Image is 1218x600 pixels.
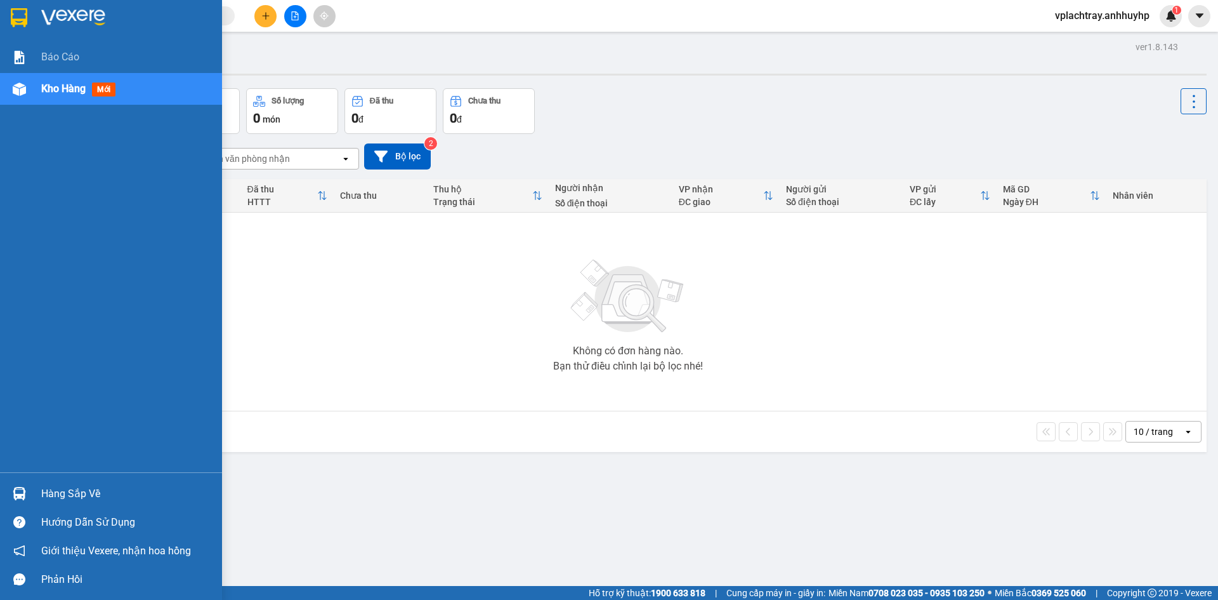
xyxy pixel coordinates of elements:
div: Chọn văn phòng nhận [202,152,290,165]
button: file-add [284,5,306,27]
span: món [263,114,280,124]
span: notification [13,545,25,557]
span: | [715,586,717,600]
span: Miền Bắc [995,586,1086,600]
span: Giới thiệu Vexere, nhận hoa hồng [41,543,191,559]
img: icon-new-feature [1165,10,1177,22]
div: 10 / trang [1134,425,1173,438]
span: copyright [1148,589,1156,597]
span: file-add [291,11,299,20]
svg: open [341,154,351,164]
span: Cung cấp máy in - giấy in: [726,586,825,600]
strong: 0708 023 035 - 0935 103 250 [868,588,985,598]
div: Phản hồi [41,570,213,589]
button: Đã thu0đ [344,88,436,134]
div: Ngày ĐH [1003,197,1090,207]
span: Miền Nam [828,586,985,600]
div: Số điện thoại [786,197,897,207]
div: Chưa thu [468,97,501,105]
div: ĐC giao [679,197,763,207]
div: VP gửi [910,184,980,194]
span: question-circle [13,516,25,528]
button: Số lượng0món [246,88,338,134]
div: ver 1.8.143 [1136,40,1178,54]
button: aim [313,5,336,27]
span: 0 [253,110,260,126]
button: plus [254,5,277,27]
strong: 0369 525 060 [1031,588,1086,598]
div: Trạng thái [433,197,532,207]
div: Hàng sắp về [41,484,213,503]
img: svg+xml;base64,PHN2ZyBjbGFzcz0ibGlzdC1wbHVnX19zdmciIHhtbG5zPSJodHRwOi8vd3d3LnczLm9yZy8yMDAwL3N2Zy... [565,252,691,341]
th: Toggle SortBy [672,179,780,213]
div: Người gửi [786,184,897,194]
span: message [13,573,25,585]
div: ĐC lấy [910,197,980,207]
div: Mã GD [1003,184,1090,194]
span: Kho hàng [41,83,86,95]
div: Bạn thử điều chỉnh lại bộ lọc nhé! [553,361,703,371]
div: VP nhận [679,184,763,194]
strong: 1900 633 818 [651,588,705,598]
img: warehouse-icon [13,83,26,96]
div: Hướng dẫn sử dụng [41,513,213,532]
th: Toggle SortBy [903,179,997,213]
span: 0 [351,110,358,126]
sup: 1 [1172,6,1181,15]
div: Chưa thu [340,190,421,201]
sup: 2 [424,137,437,150]
button: Bộ lọc [364,143,431,170]
div: Số lượng [272,97,304,105]
span: đ [358,114,363,124]
div: Nhân viên [1113,190,1200,201]
div: HTTT [247,197,318,207]
img: warehouse-icon [13,487,26,500]
span: Báo cáo [41,49,79,65]
span: mới [92,83,115,97]
span: | [1096,586,1097,600]
span: vplachtray.anhhuyhp [1045,8,1160,23]
div: Không có đơn hàng nào. [573,346,683,356]
span: plus [261,11,270,20]
img: solution-icon [13,51,26,64]
div: Thu hộ [433,184,532,194]
svg: open [1183,427,1193,437]
span: 1 [1174,6,1179,15]
th: Toggle SortBy [241,179,334,213]
div: Đã thu [370,97,393,105]
span: 0 [450,110,457,126]
th: Toggle SortBy [997,179,1106,213]
span: Hỗ trợ kỹ thuật: [589,586,705,600]
th: Toggle SortBy [427,179,549,213]
div: Số điện thoại [555,198,666,208]
button: Chưa thu0đ [443,88,535,134]
span: đ [457,114,462,124]
span: ⚪️ [988,590,992,596]
div: Đã thu [247,184,318,194]
div: Người nhận [555,183,666,193]
img: logo-vxr [11,8,27,27]
button: caret-down [1188,5,1210,27]
span: aim [320,11,329,20]
span: caret-down [1194,10,1205,22]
